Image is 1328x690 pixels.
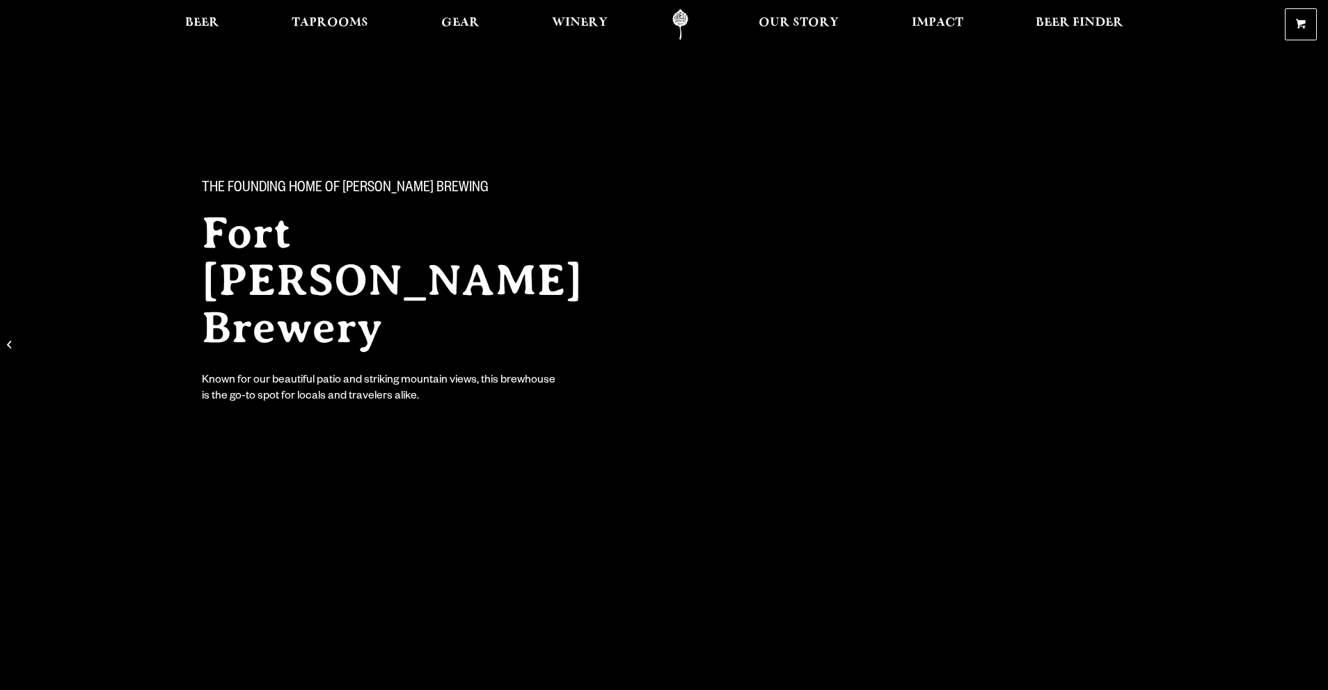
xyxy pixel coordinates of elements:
span: Impact [912,17,963,29]
a: Winery [543,9,617,40]
span: The Founding Home of [PERSON_NAME] Brewing [202,180,489,198]
a: Odell Home [654,9,706,40]
span: Beer Finder [1036,17,1123,29]
div: Known for our beautiful patio and striking mountain views, this brewhouse is the go-to spot for l... [202,374,558,406]
a: Gear [432,9,489,40]
span: Winery [552,17,608,29]
a: Our Story [750,9,848,40]
a: Impact [903,9,972,40]
a: Beer [176,9,228,40]
span: Taprooms [292,17,368,29]
a: Taprooms [283,9,377,40]
span: Beer [185,17,219,29]
h2: Fort [PERSON_NAME] Brewery [202,209,636,351]
span: Our Story [759,17,839,29]
a: Beer Finder [1027,9,1132,40]
span: Gear [441,17,480,29]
